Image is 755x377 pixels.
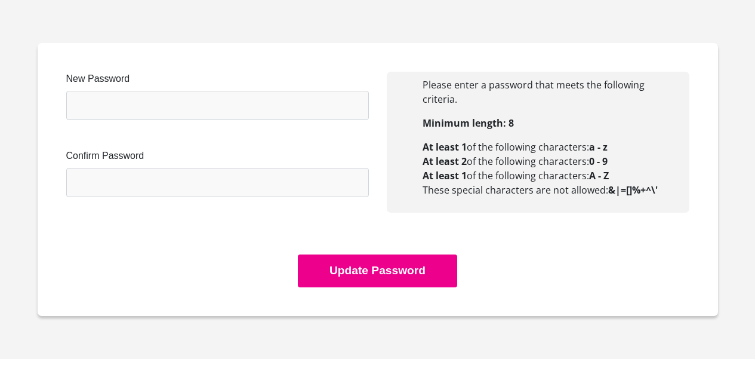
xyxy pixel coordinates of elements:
b: Minimum length: 8 [423,117,514,130]
input: Confirm Password [66,168,369,197]
li: of the following characters: [423,154,677,168]
li: of the following characters: [423,168,677,183]
b: a - z [589,140,608,154]
b: &|=[]%+^\' [608,183,658,197]
li: of the following characters: [423,140,677,154]
label: New Password [66,72,369,86]
b: 0 - 9 [589,155,608,168]
li: Please enter a password that meets the following criteria. [423,78,677,106]
b: At least 1 [423,140,467,154]
b: A - Z [589,169,609,182]
input: Enter new Password [66,91,369,120]
li: These special characters are not allowed: [423,183,677,197]
label: Confirm Password [66,149,369,163]
button: Update Password [298,255,457,287]
b: At least 1 [423,169,467,182]
b: At least 2 [423,155,467,168]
